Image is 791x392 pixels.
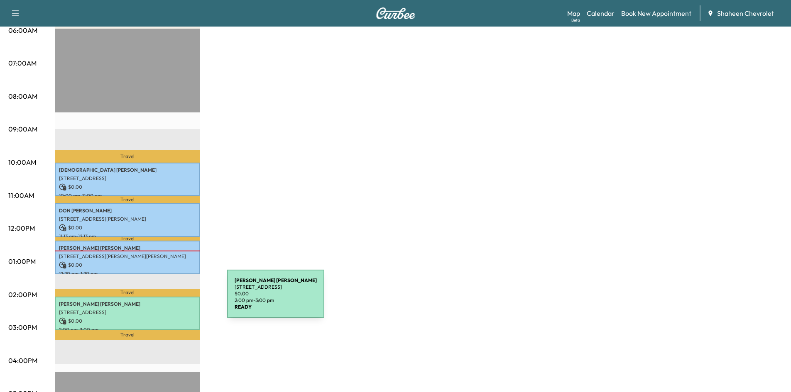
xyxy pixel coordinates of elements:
p: $ 0.00 [59,261,196,269]
p: $ 0.00 [59,183,196,191]
p: [STREET_ADDRESS][PERSON_NAME] [59,216,196,222]
p: 10:00AM [8,157,36,167]
p: Travel [55,330,200,340]
p: [STREET_ADDRESS] [59,175,196,182]
p: $ 0.00 [59,317,196,325]
p: 10:00 am - 11:00 am [59,192,196,199]
p: Travel [55,289,200,297]
p: 01:00PM [8,256,36,266]
p: [STREET_ADDRESS][PERSON_NAME][PERSON_NAME] [59,253,196,260]
a: Calendar [587,8,615,18]
p: $ 0.00 [59,224,196,231]
p: 08:00AM [8,91,37,101]
p: 07:00AM [8,58,37,68]
a: Book New Appointment [621,8,691,18]
p: 03:00PM [8,322,37,332]
p: 12:00PM [8,223,35,233]
p: [PERSON_NAME] [PERSON_NAME] [59,245,196,251]
p: [STREET_ADDRESS] [59,309,196,316]
p: Travel [55,196,200,203]
p: 06:00AM [8,25,37,35]
p: DON [PERSON_NAME] [59,207,196,214]
p: 11:00AM [8,190,34,200]
p: 11:13 am - 12:13 pm [59,233,196,240]
p: 09:00AM [8,124,37,134]
p: 2:00 pm - 3:00 pm [59,326,196,333]
p: [PERSON_NAME] [PERSON_NAME] [59,301,196,307]
p: 02:00PM [8,290,37,299]
p: 12:20 pm - 1:20 pm [59,270,196,277]
a: MapBeta [567,8,580,18]
p: 04:00PM [8,355,37,365]
p: Travel [55,237,200,241]
span: Shaheen Chevrolet [717,8,774,18]
p: Travel [55,150,200,163]
img: Curbee Logo [376,7,416,19]
div: Beta [571,17,580,23]
p: [DEMOGRAPHIC_DATA] [PERSON_NAME] [59,167,196,173]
